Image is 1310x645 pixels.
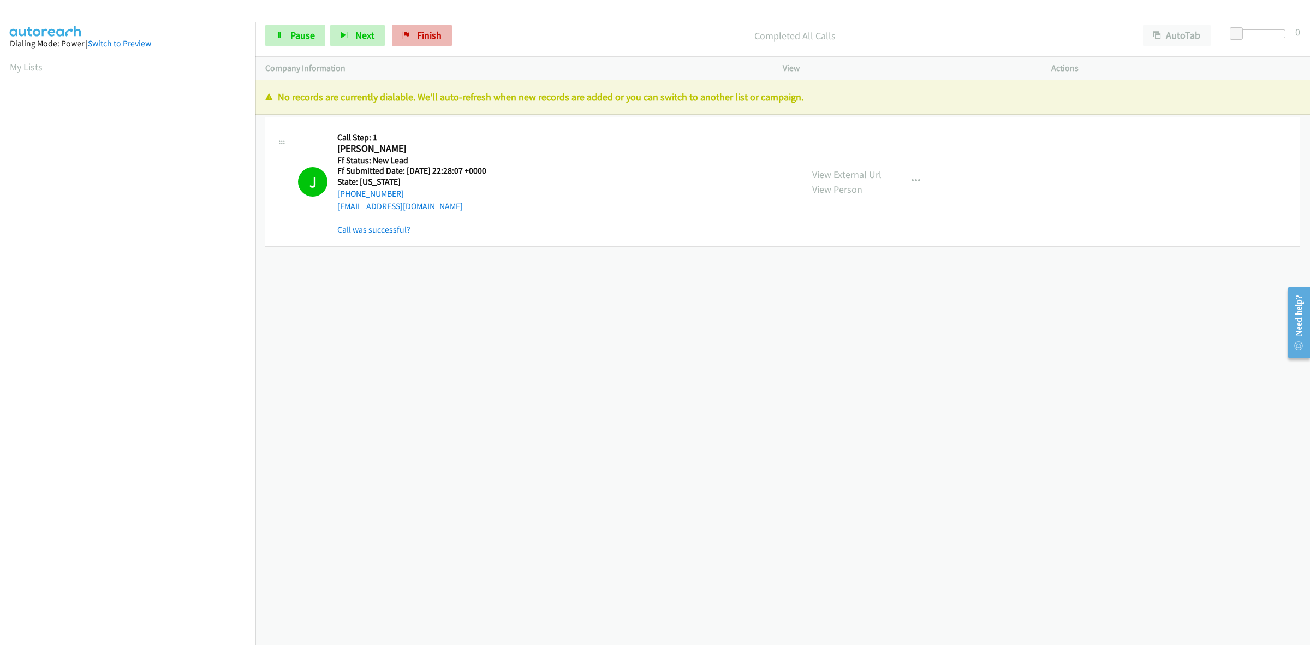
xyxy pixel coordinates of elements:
[337,165,500,176] h5: Ff Submitted Date: [DATE] 22:28:07 +0000
[812,183,862,196] a: View Person
[355,29,374,42] span: Next
[337,224,410,235] a: Call was successful?
[265,90,1300,104] p: No records are currently dialable. We'll auto-refresh when new records are added or you can switc...
[10,84,255,603] iframe: Dialpad
[337,188,404,199] a: [PHONE_NUMBER]
[812,168,882,181] a: View External Url
[330,25,385,46] button: Next
[467,28,1123,43] p: Completed All Calls
[337,176,500,187] h5: State: [US_STATE]
[1278,279,1310,366] iframe: Resource Center
[337,155,500,166] h5: Ff Status: New Lead
[265,25,325,46] a: Pause
[337,132,500,143] h5: Call Step: 1
[88,38,151,49] a: Switch to Preview
[10,37,246,50] div: Dialing Mode: Power |
[783,62,1032,75] p: View
[10,61,43,73] a: My Lists
[337,201,463,211] a: [EMAIL_ADDRESS][DOMAIN_NAME]
[417,29,442,42] span: Finish
[298,167,327,197] h1: J
[1051,62,1300,75] p: Actions
[290,29,315,42] span: Pause
[1295,25,1300,39] div: 0
[1235,29,1285,38] div: Delay between calls (in seconds)
[337,143,500,155] h2: [PERSON_NAME]
[1143,25,1211,46] button: AutoTab
[265,62,763,75] p: Company Information
[392,25,452,46] a: Finish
